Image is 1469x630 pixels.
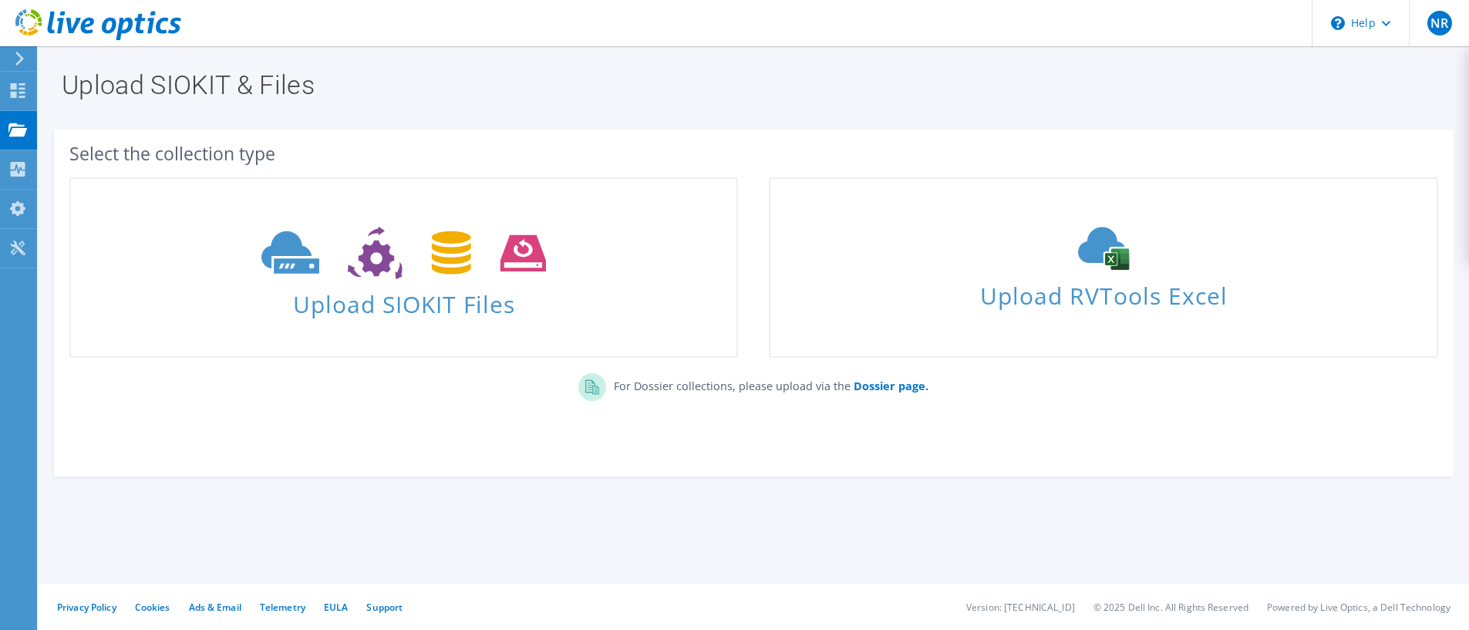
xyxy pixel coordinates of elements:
li: Powered by Live Optics, a Dell Technology [1267,601,1450,614]
a: EULA [324,601,348,614]
h1: Upload SIOKIT & Files [62,72,1438,98]
a: Ads & Email [189,601,241,614]
p: For Dossier collections, please upload via the [606,373,928,395]
span: Upload RVTools Excel [770,275,1436,308]
li: © 2025 Dell Inc. All Rights Reserved [1093,601,1248,614]
a: Upload SIOKIT Files [69,177,738,358]
a: Dossier page. [851,379,928,393]
span: NR [1427,11,1452,35]
span: Upload SIOKIT Files [71,283,736,316]
a: Support [366,601,403,614]
a: Privacy Policy [57,601,116,614]
div: Select the collection type [69,145,1438,162]
svg: \n [1331,16,1345,30]
a: Upload RVTools Excel [769,177,1437,358]
a: Cookies [135,601,170,614]
li: Version: [TECHNICAL_ID] [966,601,1075,614]
a: Telemetry [260,601,305,614]
b: Dossier page. [854,379,928,393]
